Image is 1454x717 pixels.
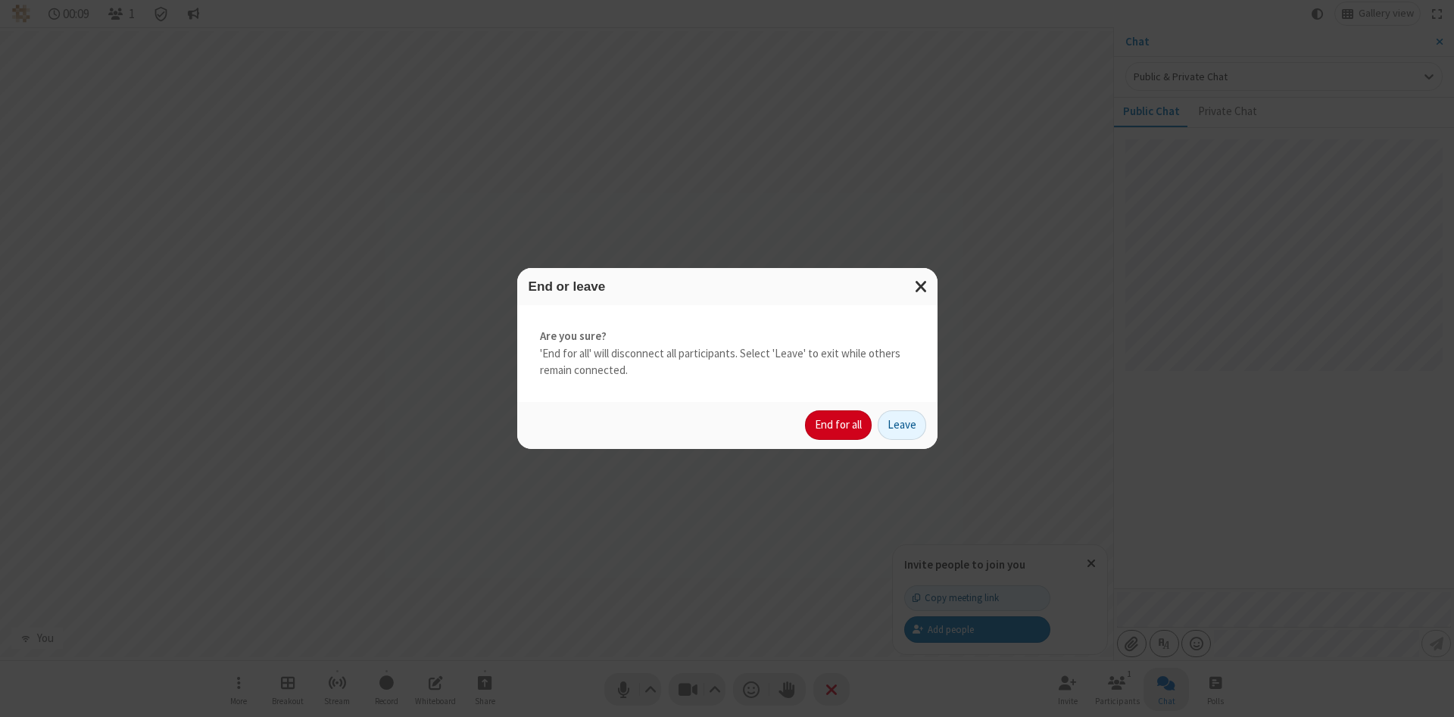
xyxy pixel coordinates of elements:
[906,268,938,305] button: Close modal
[529,279,926,294] h3: End or leave
[878,410,926,441] button: Leave
[540,328,915,345] strong: Are you sure?
[517,305,938,402] div: 'End for all' will disconnect all participants. Select 'Leave' to exit while others remain connec...
[805,410,872,441] button: End for all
